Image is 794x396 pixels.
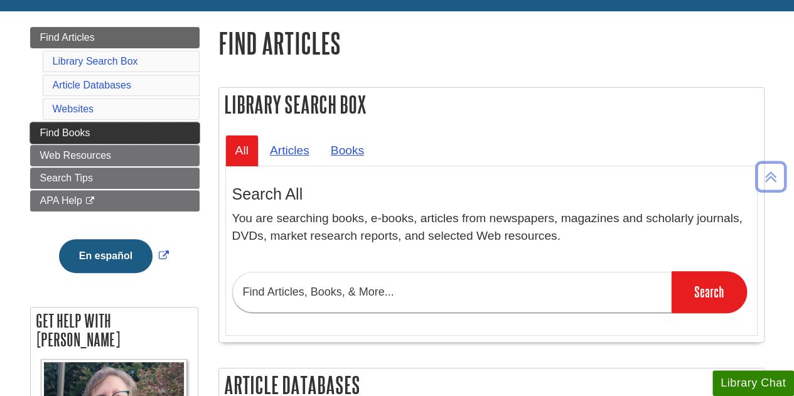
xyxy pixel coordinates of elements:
[232,185,751,203] h3: Search All
[30,168,200,189] a: Search Tips
[219,88,764,121] h2: Library Search Box
[40,195,82,206] span: APA Help
[672,271,747,313] input: Search
[53,56,138,67] a: Library Search Box
[30,27,200,48] a: Find Articles
[232,272,672,313] input: Find Articles, Books, & More...
[751,168,791,185] a: Back to Top
[40,32,95,43] span: Find Articles
[30,190,200,211] a: APA Help
[85,197,95,205] i: This link opens in a new window
[225,135,259,166] a: All
[40,150,112,161] span: Web Resources
[260,135,319,166] a: Articles
[56,250,172,261] a: Link opens in new window
[40,127,90,138] span: Find Books
[218,27,764,59] h1: Find Articles
[53,80,131,90] a: Article Databases
[30,145,200,166] a: Web Resources
[321,135,374,166] a: Books
[712,370,794,396] button: Library Chat
[232,210,751,246] p: You are searching books, e-books, articles from newspapers, magazines and scholarly journals, DVD...
[59,239,153,273] button: En español
[40,173,93,183] span: Search Tips
[53,104,94,114] a: Websites
[31,308,198,353] h2: Get help with [PERSON_NAME]
[30,122,200,144] a: Find Books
